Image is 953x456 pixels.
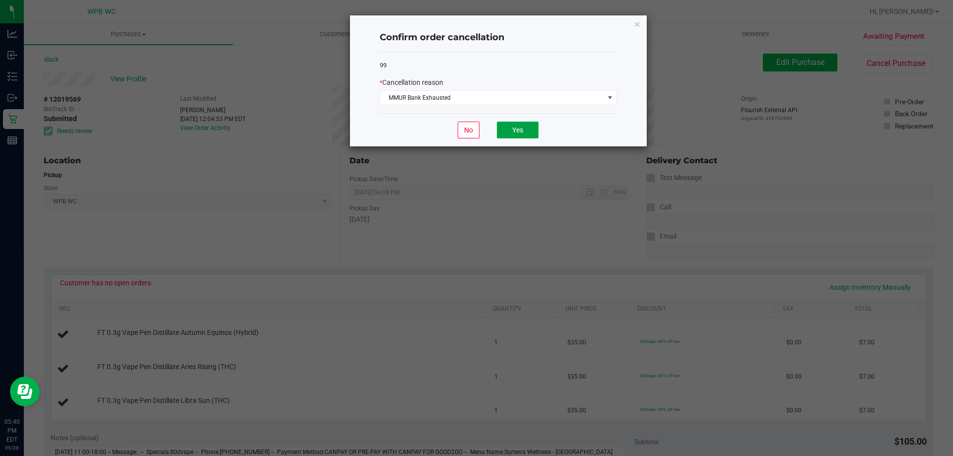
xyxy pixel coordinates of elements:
h4: Confirm order cancellation [380,31,617,44]
span: 99 [380,62,387,69]
button: Close [634,18,641,30]
button: Yes [497,122,539,138]
button: No [458,122,479,138]
span: Cancellation reason [382,78,443,86]
span: MMUR Bank Exhausted [380,91,604,105]
iframe: Resource center [10,377,40,406]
